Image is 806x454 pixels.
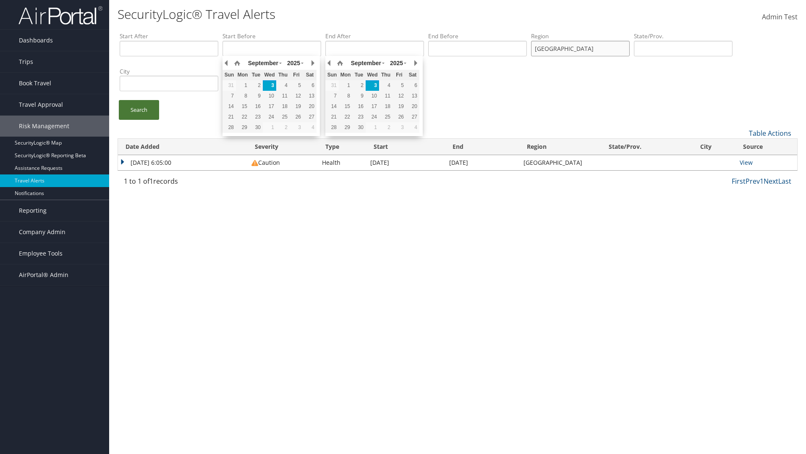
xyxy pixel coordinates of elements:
a: Last [778,177,791,186]
span: 1 [149,177,153,186]
th: Type: activate to sort column ascending [318,139,366,155]
th: End: activate to sort column ascending [445,139,519,155]
div: 25 [379,113,393,121]
span: September [351,60,381,66]
div: 7 [325,92,339,100]
div: 21 [222,113,236,121]
div: 3 [290,124,303,131]
div: 29 [339,124,352,131]
div: 5 [393,82,406,89]
div: 13 [406,92,419,100]
span: Admin Test [762,12,798,21]
th: Mon [236,70,249,80]
th: Thu [276,70,290,80]
div: 18 [379,103,393,110]
div: 1 [236,82,249,89]
div: 3 [366,82,379,89]
div: 8 [339,92,352,100]
a: Search [119,100,159,120]
div: 25 [276,113,290,121]
th: Start: activate to sort column ascending [366,139,445,155]
label: Region [531,32,630,40]
td: Health [318,155,366,170]
label: State/Prov. [634,32,733,40]
th: Date Added: activate to sort column ascending [118,139,247,155]
div: 3 [263,82,276,89]
th: Source: activate to sort column ascending [735,139,797,155]
th: Severity: activate to sort column ascending [247,139,318,155]
th: Fri [290,70,303,80]
div: 29 [236,124,249,131]
div: 9 [249,92,263,100]
div: 30 [352,124,366,131]
div: 31 [325,82,339,89]
div: 4 [379,82,393,89]
div: 19 [393,103,406,110]
a: Admin Test [762,4,798,30]
a: Table Actions [749,129,791,138]
span: Book Travel [19,73,51,94]
td: [DATE] [366,155,445,170]
div: 6 [303,82,317,89]
th: Sat [406,70,419,80]
div: 17 [366,103,379,110]
div: 19 [290,103,303,110]
div: 22 [339,113,352,121]
span: September [248,60,278,66]
a: First [732,177,746,186]
div: 28 [325,124,339,131]
label: Start Before [222,32,321,40]
div: 1 [263,124,276,131]
div: 3 [393,124,406,131]
div: 20 [303,103,317,110]
div: 8 [236,92,249,100]
div: 23 [352,113,366,121]
div: 18 [276,103,290,110]
div: 12 [393,92,406,100]
div: 15 [236,103,249,110]
div: 4 [276,82,290,89]
td: Caution [247,155,318,170]
div: 14 [325,103,339,110]
div: 2 [379,124,393,131]
span: 2025 [390,60,403,66]
img: alert-flat-solid-caution.png [251,160,258,166]
a: 1 [760,177,764,186]
div: 10 [366,92,379,100]
td: [GEOGRAPHIC_DATA] [519,155,601,170]
label: City [120,67,218,76]
a: Next [764,177,778,186]
label: End Before [428,32,527,40]
th: Sat [303,70,317,80]
div: 12 [290,92,303,100]
div: 7 [222,92,236,100]
span: Travel Approval [19,94,63,115]
span: 2025 [287,60,300,66]
div: 6 [406,82,419,89]
div: 4 [406,124,419,131]
div: 26 [393,113,406,121]
span: Risk Management [19,116,69,137]
div: 11 [379,92,393,100]
img: airportal-logo.png [18,5,102,25]
div: 22 [236,113,249,121]
div: 2 [276,124,290,131]
th: Sun [222,70,236,80]
div: 13 [303,92,317,100]
span: Dashboards [19,30,53,51]
h1: SecurityLogic® Travel Alerts [118,5,571,23]
div: 16 [249,103,263,110]
div: 1 [366,124,379,131]
div: 4 [303,124,317,131]
div: 9 [352,92,366,100]
span: Employee Tools [19,243,63,264]
div: 27 [303,113,317,121]
span: AirPortal® Admin [19,264,68,285]
label: End After [325,32,424,40]
td: [DATE] [445,155,519,170]
div: 28 [222,124,236,131]
div: 27 [406,113,419,121]
div: 21 [325,113,339,121]
th: Tue [352,70,366,80]
td: [DATE] 6:05:00 [118,155,247,170]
